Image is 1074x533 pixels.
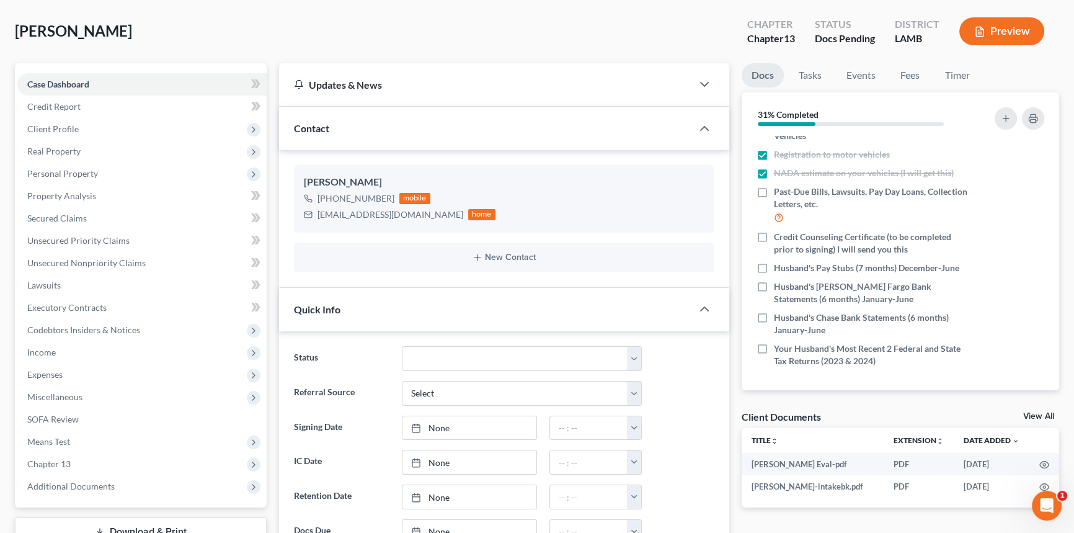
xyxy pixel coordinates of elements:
[27,369,63,380] span: Expenses
[288,381,396,406] label: Referral Source
[399,193,430,204] div: mobile
[815,17,875,32] div: Status
[288,485,396,509] label: Retention Date
[17,73,267,96] a: Case Dashboard
[774,186,969,210] span: Past-Due Bills, Lawsuits, Pay Day Loans, Collection Letters, etc.
[550,485,628,509] input: -- : --
[27,414,79,424] span: SOFA Review
[774,262,959,274] span: Husband's Pay Stubs (7 months) December-June
[771,437,778,445] i: unfold_more
[17,230,267,252] a: Unsecured Priority Claims
[17,408,267,431] a: SOFA Review
[27,190,96,201] span: Property Analysis
[402,450,536,474] a: None
[17,252,267,274] a: Unsecured Nonpriority Claims
[954,453,1029,475] td: [DATE]
[304,175,704,190] div: [PERSON_NAME]
[294,303,340,315] span: Quick Info
[27,459,71,469] span: Chapter 13
[27,79,89,89] span: Case Dashboard
[27,392,82,402] span: Miscellaneous
[742,475,884,498] td: [PERSON_NAME]-intakebk.pdf
[27,347,56,357] span: Income
[294,122,329,134] span: Contact
[959,17,1044,45] button: Preview
[884,453,954,475] td: PDF
[17,274,267,297] a: Lawsuits
[747,32,795,46] div: Chapter
[288,450,396,475] label: IC Date
[964,436,1019,445] a: Date Added expand_more
[317,192,394,205] div: [PHONE_NUMBER]
[742,410,821,423] div: Client Documents
[550,450,628,474] input: -- : --
[550,416,628,440] input: -- : --
[884,475,954,498] td: PDF
[895,32,939,46] div: LAMB
[468,209,495,220] div: home
[27,280,61,290] span: Lawsuits
[15,22,132,40] span: [PERSON_NAME]
[774,311,969,336] span: Husband's Chase Bank Statements (6 months) January-June
[774,231,969,256] span: Credit Counseling Certificate (to be completed prior to signing) I will send you this
[304,253,704,262] button: New Contact
[1023,412,1054,421] a: View All
[402,416,536,440] a: None
[890,63,930,87] a: Fees
[27,213,87,223] span: Secured Claims
[27,101,81,112] span: Credit Report
[27,258,146,268] span: Unsecured Nonpriority Claims
[17,96,267,118] a: Credit Report
[789,63,832,87] a: Tasks
[784,32,795,44] span: 13
[774,167,954,179] span: NADA estimate on your vehicles (I will get this)
[752,436,778,445] a: Titleunfold_more
[935,63,980,87] a: Timer
[27,481,115,491] span: Additional Documents
[402,485,536,509] a: None
[17,207,267,230] a: Secured Claims
[288,346,396,371] label: Status
[288,416,396,441] label: Signing Date
[1057,491,1067,501] span: 1
[27,302,107,313] span: Executory Contracts
[894,436,944,445] a: Extensionunfold_more
[27,146,81,156] span: Real Property
[27,436,70,447] span: Means Test
[758,109,819,120] strong: 31% Completed
[27,168,98,179] span: Personal Property
[774,280,969,305] span: Husband's [PERSON_NAME] Fargo Bank Statements (6 months) January-June
[1012,437,1019,445] i: expand_more
[837,63,885,87] a: Events
[17,297,267,319] a: Executory Contracts
[747,17,795,32] div: Chapter
[17,185,267,207] a: Property Analysis
[294,78,677,91] div: Updates & News
[774,148,890,161] span: Registration to motor vehicles
[895,17,939,32] div: District
[27,235,130,246] span: Unsecured Priority Claims
[317,208,463,221] div: [EMAIL_ADDRESS][DOMAIN_NAME]
[27,325,140,335] span: Codebtors Insiders & Notices
[936,437,944,445] i: unfold_more
[954,475,1029,498] td: [DATE]
[815,32,875,46] div: Docs Pending
[742,63,784,87] a: Docs
[1032,491,1062,521] iframe: Intercom live chat
[27,123,79,134] span: Client Profile
[742,453,884,475] td: [PERSON_NAME] Eval-pdf
[774,343,969,367] span: Your Husband's Most Recent 2 Federal and State Tax Returns (2023 & 2024)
